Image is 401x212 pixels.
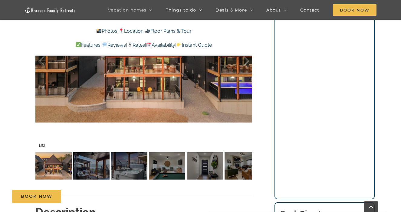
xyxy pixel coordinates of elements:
span: Contact [300,8,319,12]
a: Book Now [12,190,61,203]
img: 01-Wildflower-Lodge-at-Table-Rock-Lake-Branson-Family-Retreats-vacation-home-rental-1151-scaled.j... [187,152,223,180]
img: 💲 [127,42,132,47]
img: 👉 [177,42,182,47]
p: | | [35,27,252,35]
span: Book Now [333,4,376,16]
img: 00-Wildflower-Lodge-Rocky-Shores-summer-2023-1104-Edit-scaled.jpg-nggid041328-ngg0dyn-120x90-00f0... [35,152,72,180]
img: ✅ [76,42,81,47]
img: 08-Wildflower-Lodge-at-Table-Rock-Lake-Branson-Family-Retreats-vacation-home-rental-1101-scaled.j... [149,152,185,180]
a: Photos [96,28,117,34]
a: Floor Plans & Tour [145,28,191,34]
a: Instant Quote [176,42,212,48]
img: 💬 [102,42,107,47]
span: About [266,8,281,12]
span: Vacation homes [108,8,146,12]
span: Deals & More [215,8,247,12]
img: 05-Wildflower-Lodge-at-Table-Rock-Lake-Branson-Family-Retreats-vacation-home-rental-1139-scaled.j... [73,152,110,180]
img: 📸 [97,29,101,33]
img: 02-Wildflower-Lodge-at-Table-Rock-Lake-Branson-Family-Retreats-vacation-home-rental-1123-scaled.j... [225,152,261,180]
img: 📍 [119,29,124,33]
span: Things to do [166,8,196,12]
a: Rates [127,42,145,48]
a: Reviews [102,42,126,48]
img: 🎥 [145,29,150,33]
img: 09-Wildflower-Lodge-lake-view-vacation-rental-1120-Edit-scaled.jpg-nggid041311-ngg0dyn-120x90-00f... [111,152,147,180]
p: | | | | [35,41,252,49]
a: Features [76,42,100,48]
a: Location [119,28,143,34]
img: Branson Family Retreats Logo [25,6,76,13]
span: Book Now [21,194,52,199]
a: Availability [146,42,175,48]
img: 📆 [146,42,151,47]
